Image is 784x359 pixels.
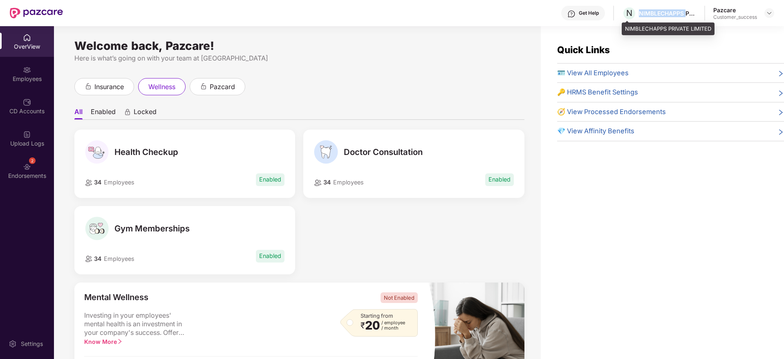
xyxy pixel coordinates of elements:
div: animation [85,83,92,90]
span: Gym Memberships [114,224,190,233]
span: Not Enabled [381,292,418,303]
li: All [74,108,83,119]
span: Employees [104,179,134,186]
li: Enabled [91,108,116,119]
img: employeeIcon [85,256,93,262]
div: animation [124,108,131,116]
span: Quick Links [557,44,610,55]
span: 🧭 View Processed Endorsements [557,107,666,117]
span: Know More [84,338,123,345]
span: / month [381,325,405,331]
img: Gym Memberships [85,217,109,240]
span: Enabled [256,250,284,262]
span: insurance [94,82,124,92]
img: svg+xml;base64,PHN2ZyBpZD0iSGVscC0zMngzMiIgeG1sbnM9Imh0dHA6Ly93d3cudzMub3JnLzIwMDAvc3ZnIiB3aWR0aD... [567,10,576,18]
span: 34 [92,255,101,262]
span: Mental Wellness [84,292,148,303]
span: Enabled [256,173,284,186]
span: ₹ [361,322,365,329]
span: Starting from [361,312,393,319]
img: svg+xml;base64,PHN2ZyBpZD0iQ0RfQWNjb3VudHMiIGRhdGEtbmFtZT0iQ0QgQWNjb3VudHMiIHhtbG5zPSJodHRwOi8vd3... [23,98,31,106]
img: svg+xml;base64,PHN2ZyBpZD0iRHJvcGRvd24tMzJ4MzIiIHhtbG5zPSJodHRwOi8vd3d3LnczLm9yZy8yMDAwL3N2ZyIgd2... [766,10,773,16]
img: svg+xml;base64,PHN2ZyBpZD0iRW5kb3JzZW1lbnRzIiB4bWxucz0iaHR0cDovL3d3dy53My5vcmcvMjAwMC9zdmciIHdpZH... [23,163,31,171]
span: Enabled [485,173,514,186]
span: N [626,8,632,18]
span: right [777,108,784,117]
img: svg+xml;base64,PHN2ZyBpZD0iRW1wbG95ZWVzIiB4bWxucz0iaHR0cDovL3d3dy53My5vcmcvMjAwMC9zdmciIHdpZHRoPS... [23,66,31,74]
span: 🔑 HRMS Benefit Settings [557,87,638,98]
span: right [777,128,784,137]
span: / employee [381,320,405,325]
span: right [777,70,784,79]
span: 34 [322,179,331,186]
span: Employees [333,179,364,186]
span: 20 [365,320,380,331]
div: Settings [18,340,45,348]
span: right [117,339,123,344]
img: svg+xml;base64,PHN2ZyBpZD0iSG9tZSIgeG1sbnM9Imh0dHA6Ly93d3cudzMub3JnLzIwMDAvc3ZnIiB3aWR0aD0iMjAiIG... [23,34,31,42]
span: Employees [104,255,134,262]
span: wellness [148,82,175,92]
div: Pazcare [713,6,757,14]
img: employeeIcon [314,179,322,186]
div: Customer_success [713,14,757,20]
img: svg+xml;base64,PHN2ZyBpZD0iU2V0dGluZy0yMHgyMCIgeG1sbnM9Imh0dHA6Ly93d3cudzMub3JnLzIwMDAvc3ZnIiB3aW... [9,340,17,348]
img: employeeIcon [85,179,93,186]
span: right [777,89,784,98]
span: pazcard [210,82,235,92]
span: 💎 View Affinity Benefits [557,126,634,137]
div: Get Help [579,10,599,16]
img: svg+xml;base64,PHN2ZyBpZD0iVXBsb2FkX0xvZ3MiIGRhdGEtbmFtZT0iVXBsb2FkIExvZ3MiIHhtbG5zPSJodHRwOi8vd3... [23,130,31,139]
span: 🪪 View All Employees [557,68,629,79]
div: animation [200,83,207,90]
div: NIMBLECHAPPS PRIVATE LIMITED [639,9,696,17]
span: Health Checkup [114,147,178,157]
div: Here is what’s going on with your team at [GEOGRAPHIC_DATA] [74,53,524,63]
span: Investing in your employees' mental health is an investment in your company's success. Offer Ment... [84,311,190,337]
img: Doctor Consultation [314,140,338,164]
img: New Pazcare Logo [10,8,63,18]
div: 2 [29,157,36,164]
div: Welcome back, Pazcare! [74,43,524,49]
span: 34 [92,179,101,186]
div: NIMBLECHAPPS PRIVATE LIMITED [622,22,715,36]
span: Locked [134,108,157,119]
img: Health Checkup [85,140,109,164]
span: Doctor Consultation [344,147,423,157]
